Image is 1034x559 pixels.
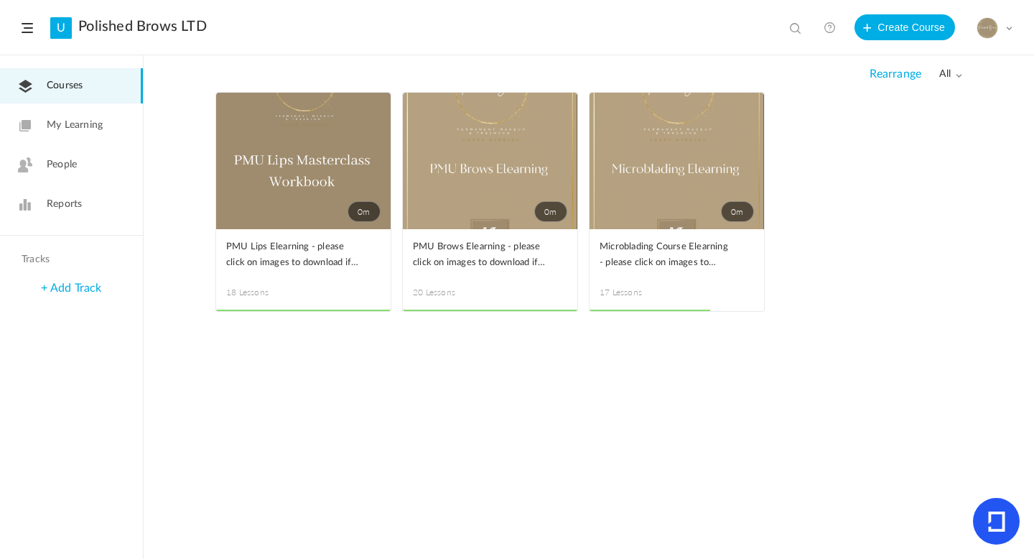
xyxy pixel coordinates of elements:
span: Rearrange [870,68,921,81]
a: 0m [590,93,764,229]
span: Reports [47,197,82,212]
a: Polished Brows LTD [78,18,207,35]
a: Microblading Course Elearning - please click on images to download if not visible [600,239,754,272]
span: PMU Lips Elearning - please click on images to download if not visible [226,239,359,271]
span: Microblading Course Elearning - please click on images to download if not visible [600,239,732,271]
a: PMU Brows Elearning - please click on images to download if not visible [413,239,567,272]
a: + Add Track [41,282,101,294]
span: 0m [721,201,754,222]
a: PMU Lips Elearning - please click on images to download if not visible [226,239,381,272]
img: 617fe505-c459-451e-be24-f11bddb9b696.PNG [977,18,997,38]
button: Create Course [854,14,955,40]
h4: Tracks [22,254,118,266]
span: 20 Lessons [413,286,490,299]
span: 0m [348,201,381,222]
a: U [50,17,72,39]
span: PMU Brows Elearning - please click on images to download if not visible [413,239,546,271]
a: 0m [403,93,577,229]
span: 0m [534,201,567,222]
span: Courses [47,78,83,93]
a: 0m [216,93,391,229]
span: People [47,157,77,172]
span: 18 Lessons [226,286,304,299]
span: My Learning [47,118,103,133]
span: 17 Lessons [600,286,677,299]
span: all [939,68,962,80]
